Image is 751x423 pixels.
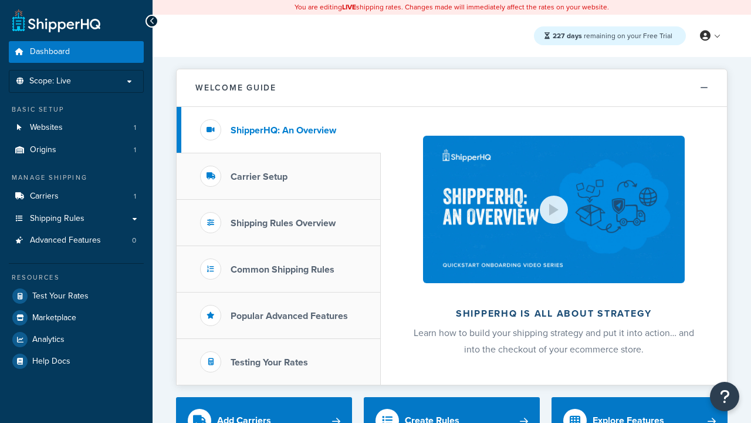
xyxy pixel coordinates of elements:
[195,83,276,92] h2: Welcome Guide
[32,357,70,367] span: Help Docs
[553,31,582,41] strong: 227 days
[9,139,144,161] a: Origins1
[134,123,136,133] span: 1
[32,313,76,323] span: Marketplace
[9,41,144,63] a: Dashboard
[231,125,336,136] h3: ShipperHQ: An Overview
[9,329,144,350] a: Analytics
[134,192,136,202] span: 1
[29,76,71,86] span: Scope: Live
[9,286,144,307] a: Test Your Rates
[9,208,144,230] a: Shipping Rules
[177,69,727,107] button: Welcome Guide
[9,105,144,115] div: Basic Setup
[414,326,694,356] span: Learn how to build your shipping strategy and put it into action… and into the checkout of your e...
[30,214,84,224] span: Shipping Rules
[412,308,696,319] h2: ShipperHQ is all about strategy
[32,291,89,301] span: Test Your Rates
[342,2,356,12] b: LIVE
[9,139,144,161] li: Origins
[134,145,136,155] span: 1
[9,273,144,283] div: Resources
[423,136,685,283] img: ShipperHQ is all about strategy
[30,236,101,246] span: Advanced Features
[30,145,56,155] span: Origins
[231,357,308,368] h3: Testing Your Rates
[710,382,739,411] button: Open Resource Center
[553,31,672,41] span: remaining on your Free Trial
[9,230,144,251] a: Advanced Features0
[9,117,144,139] li: Websites
[231,311,348,321] h3: Popular Advanced Features
[30,192,59,202] span: Carriers
[32,335,65,345] span: Analytics
[30,123,63,133] span: Websites
[231,172,287,182] h3: Carrier Setup
[9,186,144,207] a: Carriers1
[9,117,144,139] a: Websites1
[231,264,334,275] h3: Common Shipping Rules
[231,218,336,229] h3: Shipping Rules Overview
[132,236,136,246] span: 0
[9,186,144,207] li: Carriers
[9,173,144,183] div: Manage Shipping
[9,230,144,251] li: Advanced Features
[30,47,70,57] span: Dashboard
[9,307,144,328] a: Marketplace
[9,351,144,372] a: Help Docs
